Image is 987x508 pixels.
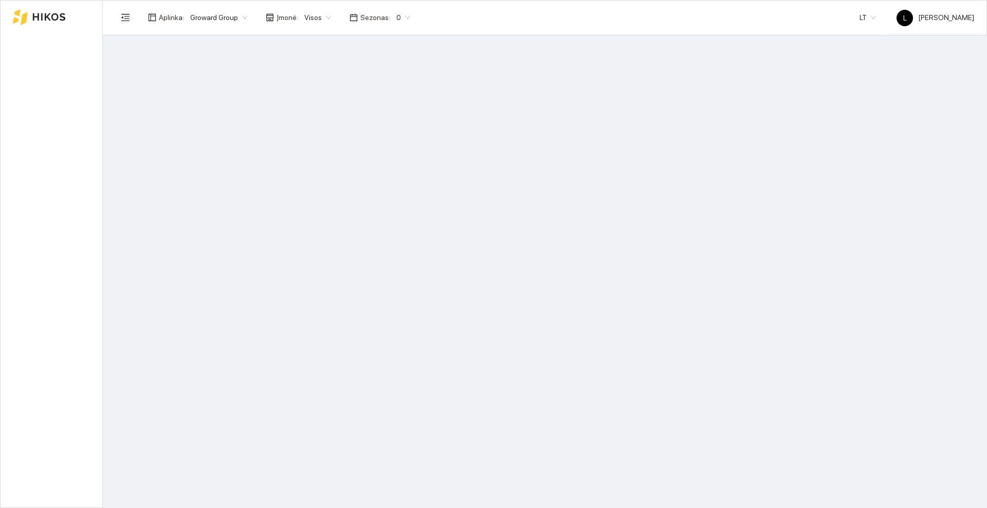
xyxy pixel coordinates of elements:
[266,13,274,22] span: shop
[350,13,358,22] span: calendar
[897,13,974,22] span: [PERSON_NAME]
[121,13,130,22] span: menu-fold
[396,10,410,25] span: 0
[115,7,136,28] button: menu-fold
[360,12,390,23] span: Sezonas :
[860,10,876,25] span: LT
[903,10,907,26] span: L
[190,10,247,25] span: Groward Group
[277,12,298,23] span: Įmonė :
[148,13,156,22] span: layout
[159,12,184,23] span: Aplinka :
[304,10,331,25] span: Visos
